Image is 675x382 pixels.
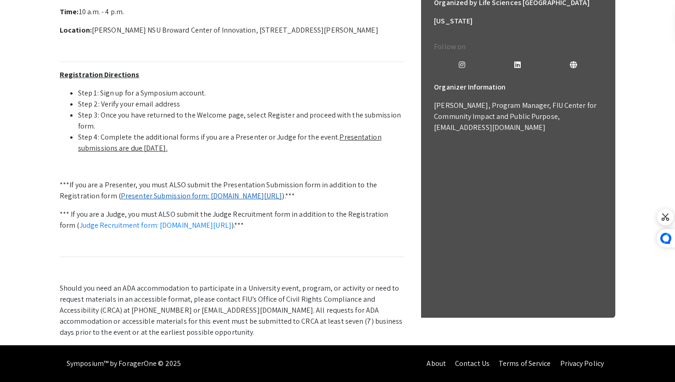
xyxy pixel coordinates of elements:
p: *** If you are a Judge, you must ALSO submit the Judge Recruitment form in addition to the Regist... [60,209,404,231]
p: ***If you are a Presenter, you must ALSO submit the Presentation Submission form in addition to t... [60,180,404,202]
a: Presenter Submission form: [DOMAIN_NAME][URL] [121,191,282,201]
strong: Location: [60,25,92,35]
strong: Time: [60,7,79,17]
li: Step 4: Complete the additional forms if you are a Presenter or Judge for the event. [78,132,404,154]
p: Follow on [434,41,602,52]
u: Presentation submissions are due [DATE]. [78,132,382,153]
a: Privacy Policy [560,359,604,368]
li: Step 2: Verify your email address [78,99,404,110]
p: [PERSON_NAME] NSU Broward Center of Innovation, [STREET_ADDRESS][PERSON_NAME] [60,25,404,36]
div: Symposium™ by ForagerOne © 2025 [67,345,181,382]
u: Registration Directions [60,70,139,79]
p: [PERSON_NAME], Program Manager, FIU Center for Community Impact and Public Purpose, [EMAIL_ADDRES... [434,100,602,133]
li: Step 1: Sign up for a Symposium account. [78,88,404,99]
a: Judge Recruitment form: [DOMAIN_NAME][URL] [79,220,231,230]
a: Contact Us [455,359,489,368]
a: Terms of Service [499,359,551,368]
a: About [427,359,446,368]
p: Should you need an ADA accommodation to participate in a University event, program, or activity o... [60,283,404,338]
h6: Organizer Information [434,78,602,96]
li: Step 3: Once you have returned to the Welcome page, select Register and proceed with the submissi... [78,110,404,132]
iframe: Chat [7,341,39,375]
p: 10 a.m. - 4 p.m. [60,6,404,17]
